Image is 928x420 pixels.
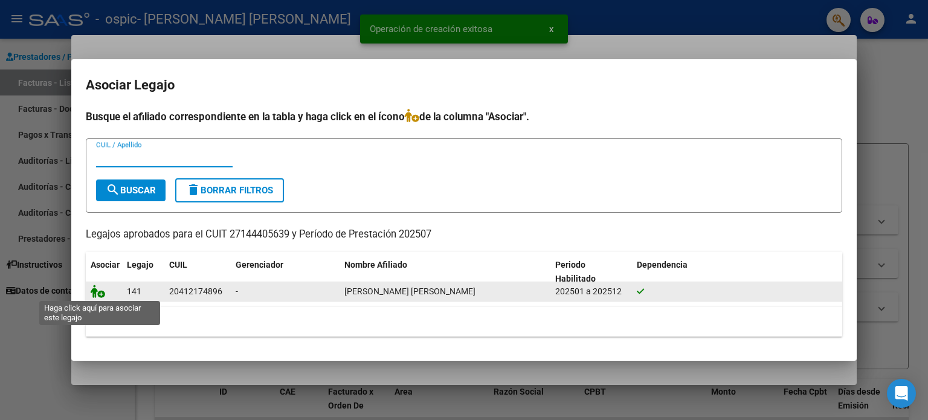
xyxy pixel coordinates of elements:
[106,185,156,196] span: Buscar
[175,178,284,202] button: Borrar Filtros
[555,285,627,299] div: 202501 a 202512
[555,260,596,283] span: Periodo Habilitado
[340,252,550,292] datatable-header-cell: Nombre Afiliado
[231,252,340,292] datatable-header-cell: Gerenciador
[127,286,141,296] span: 141
[632,252,843,292] datatable-header-cell: Dependencia
[91,260,120,270] span: Asociar
[86,306,842,337] div: 1 registros
[86,227,842,242] p: Legajos aprobados para el CUIT 27144405639 y Período de Prestación 202507
[127,260,153,270] span: Legajo
[344,260,407,270] span: Nombre Afiliado
[96,179,166,201] button: Buscar
[86,74,842,97] h2: Asociar Legajo
[887,379,916,408] div: Open Intercom Messenger
[186,185,273,196] span: Borrar Filtros
[86,252,122,292] datatable-header-cell: Asociar
[106,183,120,197] mat-icon: search
[637,260,688,270] span: Dependencia
[344,286,475,296] span: MARTINEZ ALEXIS ALEJANDRO
[86,109,842,124] h4: Busque el afiliado correspondiente en la tabla y haga click en el ícono de la columna "Asociar".
[550,252,632,292] datatable-header-cell: Periodo Habilitado
[164,252,231,292] datatable-header-cell: CUIL
[236,286,238,296] span: -
[236,260,283,270] span: Gerenciador
[122,252,164,292] datatable-header-cell: Legajo
[169,285,222,299] div: 20412174896
[169,260,187,270] span: CUIL
[186,183,201,197] mat-icon: delete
